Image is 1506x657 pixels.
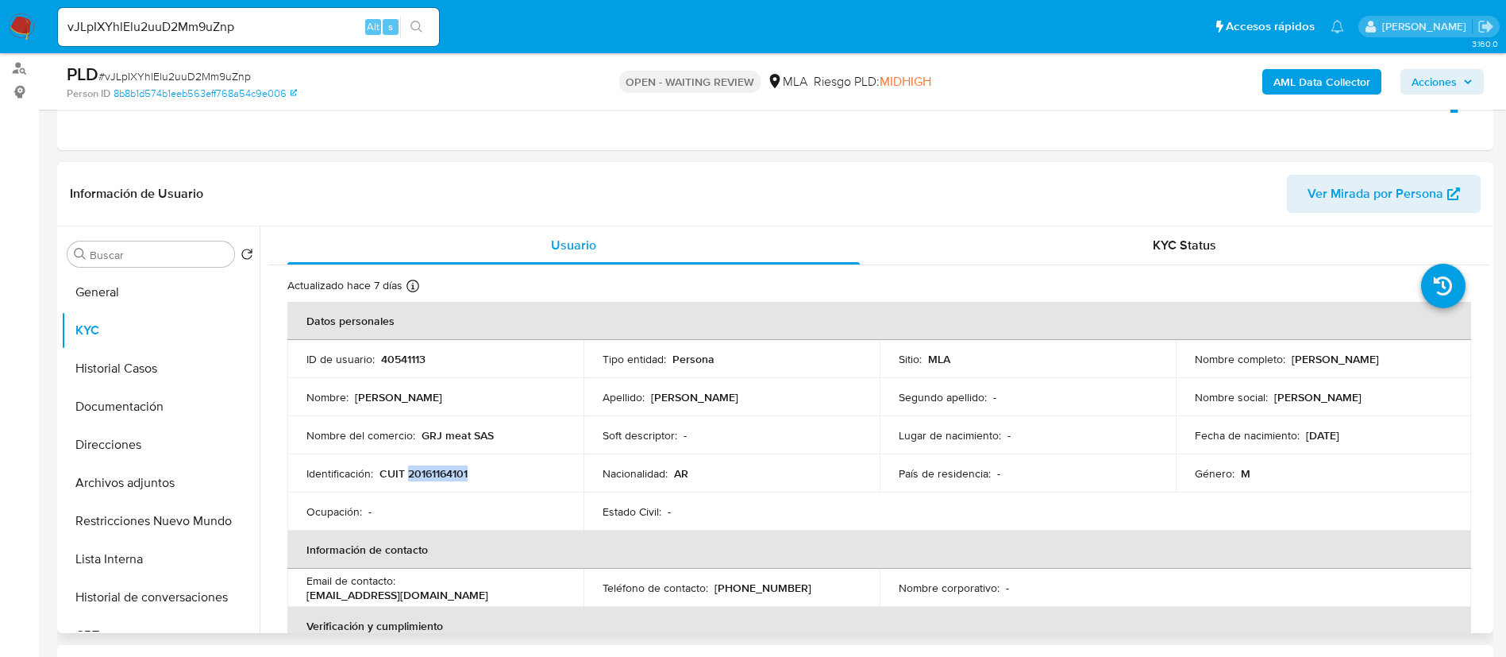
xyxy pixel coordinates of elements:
p: - [997,466,1000,481]
th: Verificación y cumplimiento [287,607,1471,645]
span: Usuario [551,236,596,254]
span: Ver Mirada por Persona [1308,175,1443,213]
button: Lista Interna [61,540,260,578]
p: Género : [1195,466,1234,481]
button: Historial de conversaciones [61,578,260,616]
span: MIDHIGH [880,72,931,91]
span: Riesgo PLD: [814,73,931,91]
p: - [993,390,996,404]
p: MLA [928,352,950,366]
p: Teléfono de contacto : [603,581,708,595]
p: Nombre completo : [1195,352,1285,366]
button: Direcciones [61,426,260,464]
p: 40541113 [381,352,426,366]
button: Buscar [74,248,87,261]
p: Actualizado hace 7 días [287,278,402,293]
span: Accesos rápidos [1226,18,1315,35]
input: Buscar [90,248,228,262]
button: Ver Mirada por Persona [1287,175,1481,213]
p: [EMAIL_ADDRESS][DOMAIN_NAME] [306,588,488,602]
p: GRJ meat SAS [422,428,494,443]
span: Acciones [1412,69,1457,95]
button: Restricciones Nuevo Mundo [61,502,260,540]
p: Ocupación : [306,504,362,519]
p: Estado Civil : [603,504,661,519]
button: Documentación [61,388,260,426]
p: Nombre del comercio : [306,428,415,443]
p: - [684,428,687,443]
span: Alt [367,19,379,34]
p: Segundo apellido : [899,390,987,404]
p: Persona [672,352,714,366]
p: OPEN - WAITING REVIEW [619,71,761,93]
p: Nombre : [306,390,349,404]
p: Soft descriptor : [603,428,677,443]
button: AML Data Collector [1262,69,1381,95]
span: KYC Status [1153,236,1216,254]
p: Nacionalidad : [603,466,668,481]
button: Volver al orden por defecto [241,248,253,265]
p: Nombre corporativo : [899,581,1000,595]
p: Tipo entidad : [603,352,666,366]
b: Person ID [67,87,110,101]
h1: Información de Usuario [70,186,203,202]
a: Notificaciones [1331,20,1344,33]
p: [PHONE_NUMBER] [714,581,811,595]
b: PLD [67,61,98,87]
button: Historial Casos [61,350,260,388]
p: - [368,504,372,519]
span: 3.160.0 [1472,37,1498,50]
p: Apellido : [603,390,645,404]
p: [DATE] [1306,428,1339,443]
a: 8b8b1d574b1eeb563eff768a54c9e006 [114,87,297,101]
p: AR [674,466,688,481]
p: Nombre social : [1195,390,1268,404]
p: Lugar de nacimiento : [899,428,1001,443]
p: Email de contacto : [306,574,395,588]
p: M [1241,466,1250,481]
p: Fecha de nacimiento : [1195,428,1300,443]
button: search-icon [400,16,433,38]
span: # vJLpIXYhlElu2uuD2Mm9uZnp [98,68,251,84]
th: Información de contacto [287,531,1471,569]
div: MLA [767,73,807,91]
span: s [388,19,393,34]
p: CUIT 20161164101 [379,466,468,481]
p: - [1007,428,1011,443]
th: Datos personales [287,302,1471,340]
p: maria.acosta@mercadolibre.com [1382,19,1472,34]
input: Buscar usuario o caso... [58,17,439,37]
a: Salir [1477,18,1494,35]
p: [PERSON_NAME] [355,390,442,404]
p: Sitio : [899,352,922,366]
p: [PERSON_NAME] [1292,352,1379,366]
p: [PERSON_NAME] [651,390,738,404]
button: Acciones [1400,69,1484,95]
p: ID de usuario : [306,352,375,366]
p: País de residencia : [899,466,991,481]
p: - [1006,581,1009,595]
button: CBT [61,616,260,655]
button: KYC [61,311,260,350]
button: Archivos adjuntos [61,464,260,502]
p: Identificación : [306,466,373,481]
b: AML Data Collector [1273,69,1370,95]
p: [PERSON_NAME] [1274,390,1362,404]
p: - [668,504,671,519]
button: General [61,273,260,311]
